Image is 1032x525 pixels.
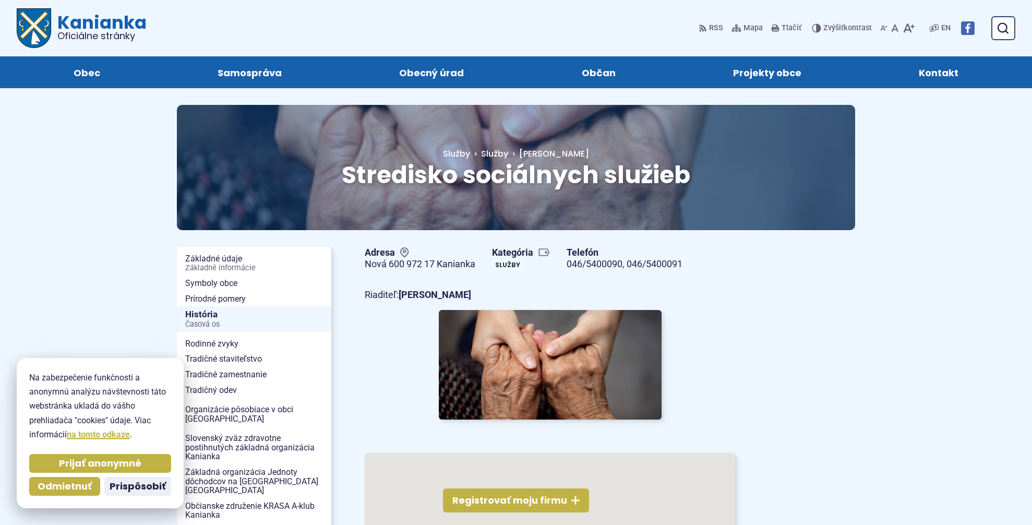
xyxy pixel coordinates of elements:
[185,251,323,276] span: Základné údaje
[443,488,589,512] button: Registrovať moju firmu
[17,8,147,48] a: Logo Kanianka, prejsť na domovskú stránku.
[823,24,872,33] span: kontrast
[351,56,512,88] a: Obecný úrad
[342,158,690,192] span: Stredisko sociálnych služieb
[177,336,331,352] a: Rodinné zvyky
[519,148,589,160] span: [PERSON_NAME]
[177,431,331,464] a: Slovenský zväz zdravotne postihnutých základná organizácia Kanianka
[57,31,147,41] span: Oficiálne stránky
[567,258,682,269] a: 046/5400090, 046/5400091
[185,336,323,352] span: Rodinné zvyky
[492,247,550,259] span: Kategória
[533,56,664,88] a: Občan
[177,464,331,498] a: Základná organizácia Jednoty dôchodcov na [GEOGRAPHIC_DATA] [GEOGRAPHIC_DATA]
[185,306,323,332] span: História
[177,351,331,367] a: Tradičné staviteľstvo
[492,259,523,270] a: Služby
[939,22,953,34] a: EN
[685,56,849,88] a: Projekty obce
[567,247,682,259] span: Telefón
[941,22,951,34] span: EN
[185,464,323,498] span: Základná organizácia Jednoty dôchodcov na [GEOGRAPHIC_DATA] [GEOGRAPHIC_DATA]
[481,148,508,160] a: Služby
[443,148,481,160] a: Služby
[59,458,141,470] span: Prijať anonymné
[185,264,323,272] span: Základné informácie
[699,17,725,39] a: RSS
[51,14,147,41] span: Kanianka
[177,367,331,383] a: Tradičné zamestnanie
[399,289,471,300] strong: [PERSON_NAME]
[169,56,330,88] a: Samospráva
[729,17,765,39] a: Mapa
[901,17,917,39] button: Zväčšiť veľkosť písma
[871,56,1007,88] a: Kontakt
[185,402,323,426] span: Organizácie pôsobiace v obci [GEOGRAPHIC_DATA]
[17,8,51,48] img: Prejsť na domovskú stránku
[104,477,171,496] button: Prispôsobiť
[185,431,323,464] span: Slovenský zväz zdravotne postihnutých základná organizácia Kanianka
[961,21,975,35] img: Prejsť na Facebook stránku
[812,17,874,39] button: Zvýšiťkontrast
[29,454,171,473] button: Prijať anonymné
[185,351,323,367] span: Tradičné staviteľstvo
[185,367,323,383] span: Tradičné zamestnanie
[177,306,331,332] a: HistóriaČasová os
[890,17,901,39] button: Nastaviť pôvodnú veľkosť písma
[177,251,331,276] a: Základné údajeZákladné informácie
[38,481,92,493] span: Odmietnuť
[185,276,323,291] span: Symboly obce
[365,258,475,270] figcaption: Nová 600 972 17 Kanianka
[399,56,464,88] span: Obecný úrad
[443,148,470,160] span: Služby
[29,477,100,496] button: Odmietnuť
[177,498,331,523] a: Občianske združenie KRASA A-klub Kanianka
[919,56,958,88] span: Kontakt
[508,148,589,160] a: [PERSON_NAME]
[743,22,763,34] span: Mapa
[439,310,662,420] img: Foto služby
[185,320,323,329] span: Časová os
[110,481,166,493] span: Prispôsobiť
[452,495,567,507] span: Registrovať moju firmu
[185,498,323,523] span: Občianske združenie KRASA A-klub Kanianka
[67,429,130,439] a: na tomto odkaze
[365,287,735,303] p: Riaditeľ:
[823,23,844,32] span: Zvýšiť
[782,24,801,33] span: Tlačiť
[218,56,282,88] span: Samospráva
[177,291,331,307] a: Prírodné pomery
[185,291,323,307] span: Prírodné pomery
[177,383,331,398] a: Tradičný odev
[177,276,331,291] a: Symboly obce
[29,371,171,442] p: Na zabezpečenie funkčnosti a anonymnú analýzu návštevnosti táto webstránka ukladá do vášho prehli...
[177,402,331,426] a: Organizácie pôsobiace v obci [GEOGRAPHIC_DATA]
[185,383,323,398] span: Tradičný odev
[769,17,803,39] button: Tlačiť
[582,56,616,88] span: Občan
[709,22,723,34] span: RSS
[25,56,148,88] a: Obec
[878,17,890,39] button: Zmenšiť veľkosť písma
[365,247,475,259] span: Adresa
[733,56,801,88] span: Projekty obce
[74,56,100,88] span: Obec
